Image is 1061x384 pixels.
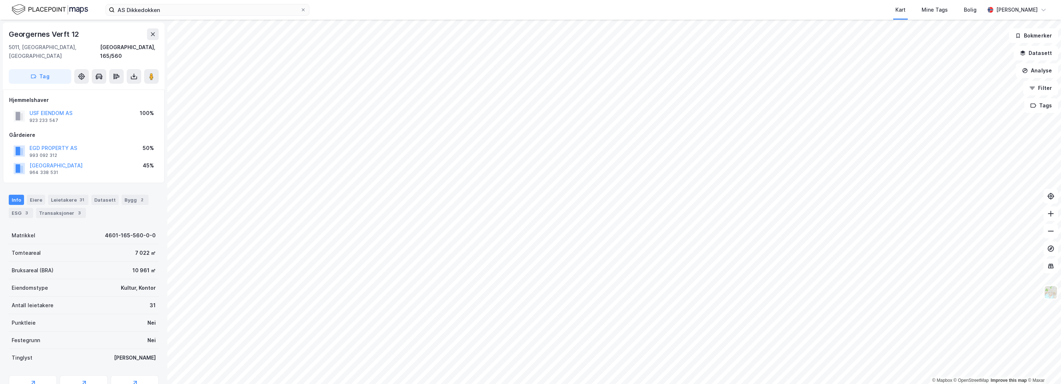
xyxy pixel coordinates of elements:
[140,109,154,118] div: 100%
[29,170,58,175] div: 964 338 531
[91,195,119,205] div: Datasett
[9,69,71,84] button: Tag
[1009,28,1058,43] button: Bokmerker
[115,4,300,15] input: Søk på adresse, matrikkel, gårdeiere, leietakere eller personer
[12,353,32,362] div: Tinglyst
[9,28,80,40] div: Georgernes Verft 12
[9,195,24,205] div: Info
[76,209,83,217] div: 3
[114,353,156,362] div: [PERSON_NAME]
[12,336,40,345] div: Festegrunn
[105,231,156,240] div: 4601-165-560-0-0
[1024,98,1058,113] button: Tags
[143,161,154,170] div: 45%
[1014,46,1058,60] button: Datasett
[12,284,48,292] div: Eiendomstype
[12,249,41,257] div: Tomteareal
[1023,81,1058,95] button: Filter
[932,378,952,383] a: Mapbox
[27,195,45,205] div: Eiere
[132,266,156,275] div: 10 961 ㎡
[9,43,100,60] div: 5011, [GEOGRAPHIC_DATA], [GEOGRAPHIC_DATA]
[12,3,88,16] img: logo.f888ab2527a4732fd821a326f86c7f29.svg
[29,118,58,123] div: 923 233 547
[100,43,159,60] div: [GEOGRAPHIC_DATA], 165/560
[954,378,989,383] a: OpenStreetMap
[48,195,88,205] div: Leietakere
[150,301,156,310] div: 31
[147,336,156,345] div: Nei
[12,231,35,240] div: Matrikkel
[1025,349,1061,384] iframe: Chat Widget
[12,318,36,327] div: Punktleie
[895,5,906,14] div: Kart
[922,5,948,14] div: Mine Tags
[36,208,86,218] div: Transaksjoner
[23,209,30,217] div: 3
[135,249,156,257] div: 7 022 ㎡
[122,195,149,205] div: Bygg
[1016,63,1058,78] button: Analyse
[121,284,156,292] div: Kultur, Kontor
[29,153,57,158] div: 993 092 312
[12,266,54,275] div: Bruksareal (BRA)
[9,96,158,104] div: Hjemmelshaver
[143,144,154,153] div: 50%
[138,196,146,203] div: 2
[996,5,1038,14] div: [PERSON_NAME]
[964,5,977,14] div: Bolig
[147,318,156,327] div: Nei
[9,208,33,218] div: ESG
[12,301,54,310] div: Antall leietakere
[9,131,158,139] div: Gårdeiere
[78,196,86,203] div: 31
[1044,285,1058,299] img: Z
[991,378,1027,383] a: Improve this map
